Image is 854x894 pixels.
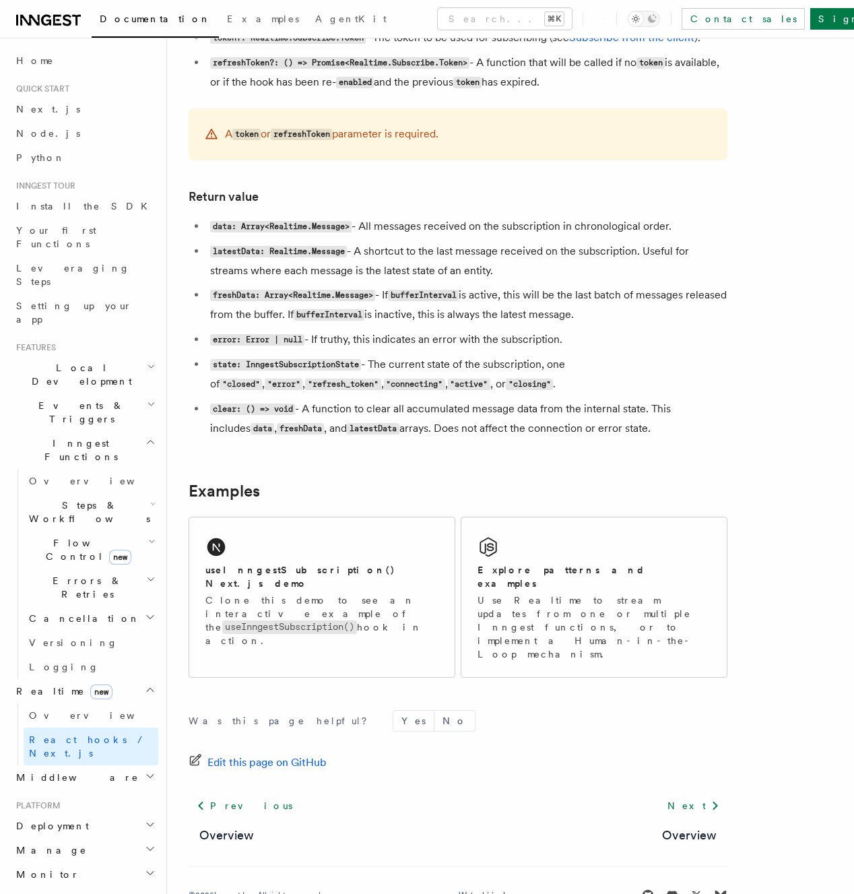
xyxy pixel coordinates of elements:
span: AgentKit [315,13,387,24]
span: Middleware [11,771,139,784]
button: Local Development [11,356,158,393]
a: Logging [24,655,158,679]
a: Examples [219,4,307,36]
a: Next.js [11,97,158,121]
span: Local Development [11,361,147,388]
code: "active" [448,379,490,390]
span: new [90,684,112,699]
a: Subscribe from the client [569,31,694,44]
span: Inngest tour [11,181,75,191]
code: token [636,57,665,69]
button: Realtimenew [11,679,158,703]
a: Leveraging Steps [11,256,158,294]
span: Home [16,54,54,67]
span: Deployment [11,819,89,833]
a: Install the SDK [11,194,158,218]
code: refreshToken?: () => Promise<Realtime.Subscribe.Token> [210,57,469,69]
code: freshData [277,423,324,435]
span: Logging [29,662,99,672]
button: Errors & Retries [24,569,158,606]
a: Home [11,49,158,73]
li: - A function to clear all accumulated message data from the internal state. This includes , , and... [206,400,727,439]
span: Node.js [16,128,80,139]
code: freshData: Array<Realtime.Message> [210,290,375,301]
span: Realtime [11,684,112,698]
a: Overview [662,826,717,845]
h2: Explore patterns and examples [478,563,711,590]
a: Overview [199,826,254,845]
code: bufferInterval [294,309,364,321]
span: Flow Control [24,536,148,563]
code: enabled [336,77,374,88]
a: Examples [189,482,260,501]
a: Documentation [92,4,219,38]
span: Examples [227,13,299,24]
a: Node.js [11,121,158,146]
a: Overview [24,703,158,728]
li: - All messages received on the subscription in chronological order. [206,217,727,236]
span: Manage [11,843,87,857]
span: Platform [11,800,61,811]
button: Flow Controlnew [24,531,158,569]
li: - If is active, this will be the last batch of messages released from the buffer. If is inactive,... [206,286,727,325]
code: bufferInterval [388,290,459,301]
a: Overview [24,469,158,493]
button: Events & Triggers [11,393,158,431]
span: Install the SDK [16,201,156,212]
a: React hooks / Next.js [24,728,158,765]
button: Monitor [11,862,158,887]
kbd: ⌘K [545,12,564,26]
span: Leveraging Steps [16,263,130,287]
p: Clone this demo to see an interactive example of the hook in action. [205,594,438,647]
span: Edit this page on GitHub [207,753,327,772]
button: Steps & Workflows [24,493,158,531]
span: Quick start [11,84,69,94]
code: useInngestSubscription() [222,620,357,633]
span: Versioning [29,637,118,648]
p: Was this page helpful? [189,714,376,728]
code: token [453,77,482,88]
span: Python [16,152,65,163]
a: Your first Functions [11,218,158,256]
code: clear: () => void [210,404,295,415]
span: Features [11,342,56,353]
li: - If truthy, this indicates an error with the subscription. [206,330,727,350]
code: data: Array<Realtime.Message> [210,221,352,232]
code: "closed" [220,379,262,390]
li: - A function that will be called if no is available, or if the hook has been re- and the previous... [206,53,727,92]
button: Toggle dark mode [628,11,660,27]
span: Documentation [100,13,211,24]
a: Edit this page on GitHub [189,753,327,772]
code: refreshToken [271,129,332,140]
button: Search...⌘K [438,8,572,30]
li: - A shortcut to the last message received on the subscription. Useful for streams where each mess... [206,242,727,280]
a: Return value [189,187,259,206]
button: Inngest Functions [11,431,158,469]
span: React hooks / Next.js [29,734,148,759]
div: Inngest Functions [11,469,158,679]
a: AgentKit [307,4,395,36]
span: Steps & Workflows [24,499,150,525]
span: Overview [29,476,168,486]
a: Contact sales [682,8,805,30]
code: data [251,423,274,435]
a: Setting up your app [11,294,158,331]
span: Monitor [11,868,79,881]
code: latestData: Realtime.Message [210,246,347,257]
button: Yes [393,711,434,731]
span: Cancellation [24,612,140,625]
code: "error" [265,379,302,390]
span: Errors & Retries [24,574,146,601]
div: Realtimenew [11,703,158,765]
a: useInngestSubscription() Next.js demoClone this demo to see an interactive example of theuseInnge... [189,517,455,678]
span: Your first Functions [16,225,96,249]
a: Explore patterns and examplesUse Realtime to stream updates from one or multiple Inngest function... [461,517,727,678]
a: Previous [189,794,300,818]
code: "refresh_token" [305,379,381,390]
code: latestData [347,423,399,435]
code: error: Error | null [210,334,304,346]
button: Cancellation [24,606,158,631]
code: state: InngestSubscriptionState [210,359,361,371]
button: Deployment [11,814,158,838]
span: Events & Triggers [11,399,147,426]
